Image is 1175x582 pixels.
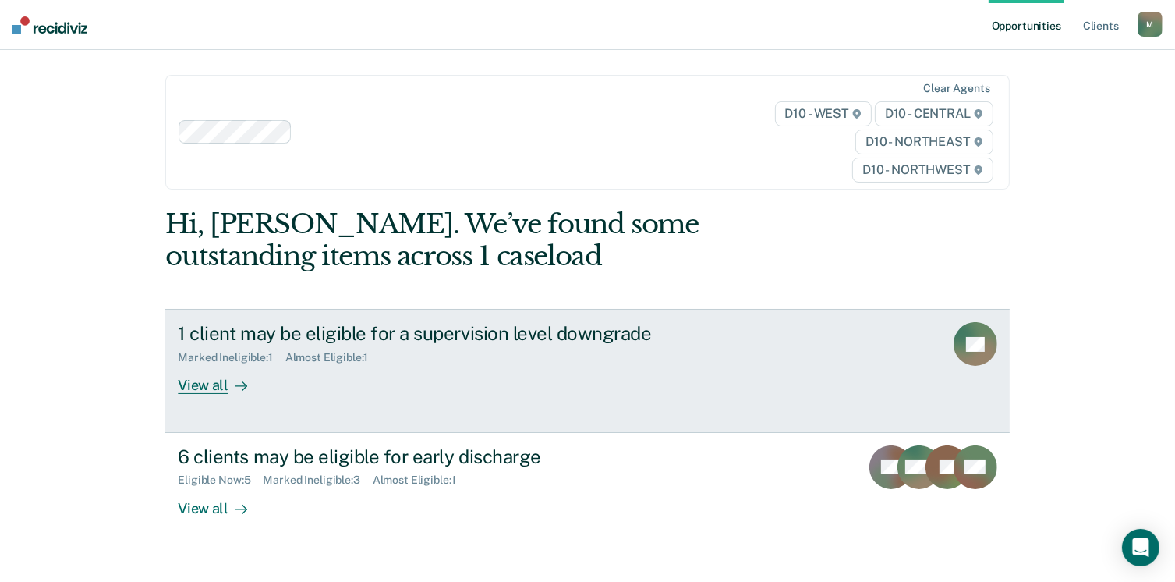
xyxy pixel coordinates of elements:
a: 1 client may be eligible for a supervision level downgradeMarked Ineligible:1Almost Eligible:1Vie... [165,309,1009,432]
div: Almost Eligible : 1 [373,474,469,487]
div: Marked Ineligible : 1 [178,351,285,364]
a: 6 clients may be eligible for early dischargeEligible Now:5Marked Ineligible:3Almost Eligible:1Vi... [165,433,1009,555]
div: 6 clients may be eligible for early discharge [178,445,725,468]
div: Marked Ineligible : 3 [263,474,372,487]
div: Open Intercom Messenger [1122,529,1159,566]
div: Hi, [PERSON_NAME]. We’ve found some outstanding items across 1 caseload [165,208,841,272]
div: Clear agents [923,82,989,95]
div: Eligible Now : 5 [178,474,263,487]
span: D10 - WEST [775,101,872,126]
div: Almost Eligible : 1 [285,351,381,364]
img: Recidiviz [12,16,87,34]
span: D10 - NORTHWEST [852,158,993,183]
button: M [1138,12,1163,37]
div: View all [178,487,265,517]
div: 1 client may be eligible for a supervision level downgrade [178,322,725,345]
span: D10 - CENTRAL [875,101,993,126]
span: D10 - NORTHEAST [855,130,993,154]
div: View all [178,364,265,395]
